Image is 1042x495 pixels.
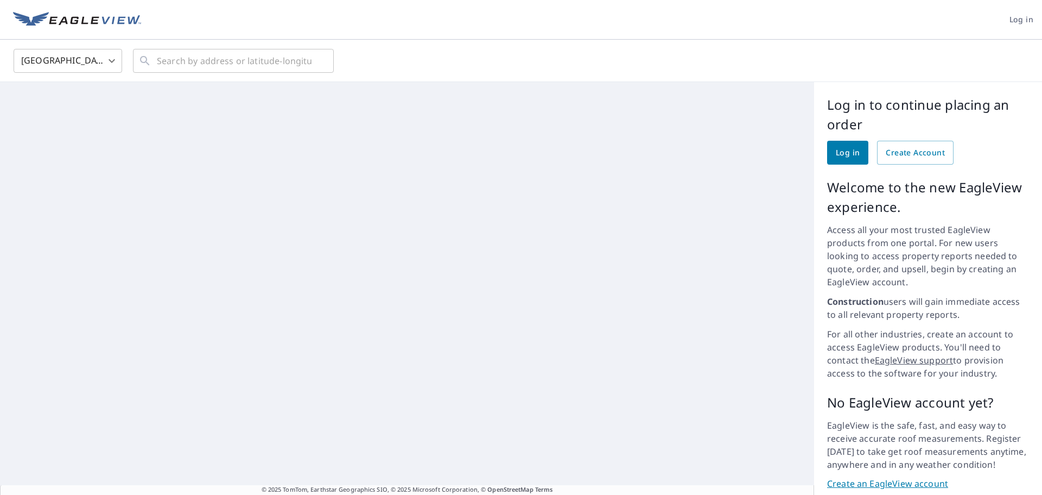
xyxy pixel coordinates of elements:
p: For all other industries, create an account to access EagleView products. You'll need to contact ... [827,328,1029,380]
p: Log in to continue placing an order [827,95,1029,134]
a: EagleView support [875,354,954,366]
span: Create Account [886,146,945,160]
a: Terms [535,485,553,493]
div: [GEOGRAPHIC_DATA] [14,46,122,76]
span: Log in [836,146,860,160]
p: Welcome to the new EagleView experience. [827,178,1029,217]
a: Create an EagleView account [827,478,1029,490]
p: Access all your most trusted EagleView products from one portal. For new users looking to access ... [827,223,1029,289]
img: EV Logo [13,12,141,28]
p: users will gain immediate access to all relevant property reports. [827,295,1029,321]
strong: Construction [827,296,884,308]
a: Log in [827,141,868,165]
a: Create Account [877,141,954,165]
span: Log in [1009,13,1033,27]
p: EagleView is the safe, fast, and easy way to receive accurate roof measurements. Register [DATE] ... [827,419,1029,471]
p: No EagleView account yet? [827,393,1029,412]
a: OpenStreetMap [487,485,533,493]
span: © 2025 TomTom, Earthstar Geographics SIO, © 2025 Microsoft Corporation, © [262,485,553,494]
input: Search by address or latitude-longitude [157,46,312,76]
